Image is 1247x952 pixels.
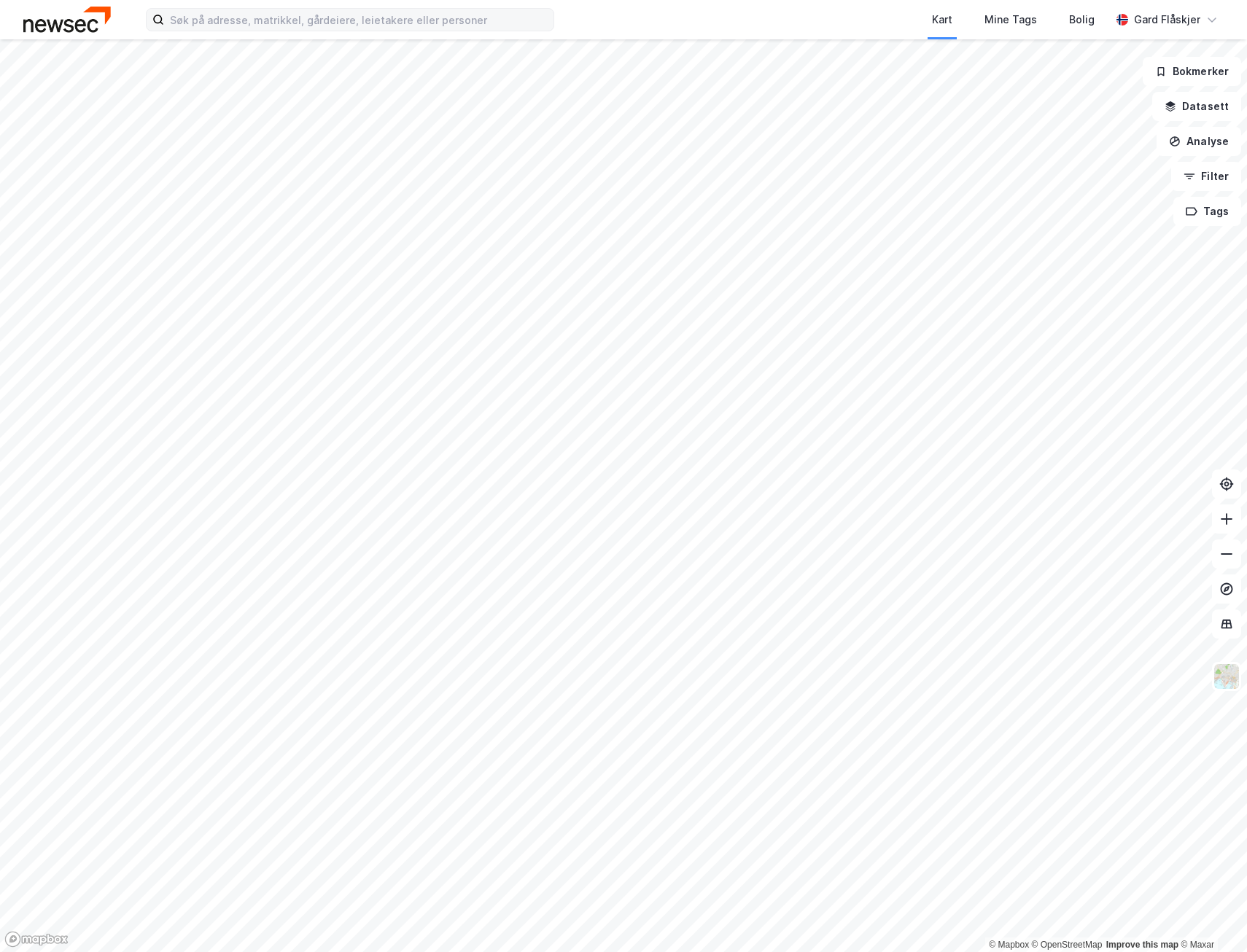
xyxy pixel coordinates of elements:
button: Filter [1171,162,1241,191]
a: Mapbox [989,940,1029,950]
button: Datasett [1152,92,1241,121]
iframe: Chat Widget [1174,882,1247,952]
img: newsec-logo.f6e21ccffca1b3a03d2d.png [23,7,111,32]
div: Kontrollprogram for chat [1174,882,1247,952]
div: Mine Tags [984,11,1037,28]
img: Z [1213,663,1240,690]
button: Bokmerker [1143,57,1241,86]
button: Analyse [1157,127,1241,156]
a: OpenStreetMap [1032,940,1103,950]
button: Tags [1173,197,1241,226]
div: Gard Flåskjer [1134,11,1200,28]
input: Søk på adresse, matrikkel, gårdeiere, leietakere eller personer [164,9,553,31]
div: Kart [932,11,952,28]
div: Bolig [1069,11,1095,28]
a: Mapbox homepage [4,931,69,948]
a: Improve this map [1106,940,1178,950]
